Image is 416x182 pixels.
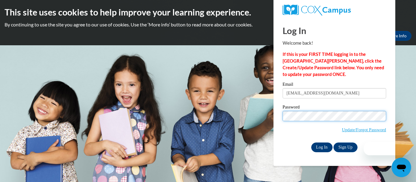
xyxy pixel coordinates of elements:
h1: Log In [283,24,386,37]
strong: If this is your FIRST TIME logging in to the [GEOGRAPHIC_DATA][PERSON_NAME], click the Create/Upd... [283,52,384,77]
a: COX Campus [283,5,386,15]
img: COX Campus [283,5,351,15]
label: Password [283,105,386,111]
h2: This site uses cookies to help improve your learning experience. [5,6,411,18]
input: Log In [311,143,333,152]
p: Welcome back! [283,40,386,46]
a: Sign Up [333,143,357,152]
a: Update/Forgot Password [342,127,386,132]
iframe: Message from company [364,142,411,155]
a: More Info [383,31,411,41]
p: By continuing to use the site you agree to our use of cookies. Use the ‘More info’ button to read... [5,21,411,28]
label: Email [283,82,386,88]
iframe: Button to launch messaging window [392,158,411,177]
